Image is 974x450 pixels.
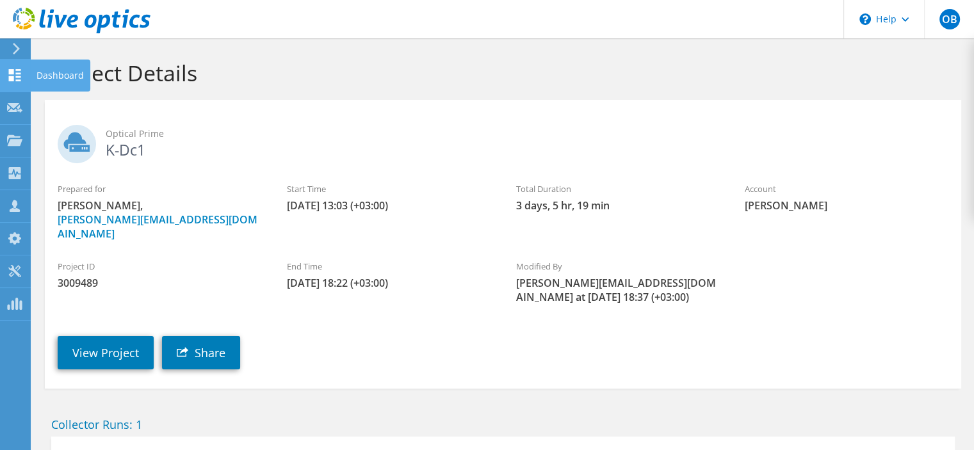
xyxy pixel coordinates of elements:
[287,260,491,273] label: End Time
[51,60,948,86] h1: Project Details
[58,198,261,241] span: [PERSON_NAME],
[515,276,719,304] span: [PERSON_NAME][EMAIL_ADDRESS][DOMAIN_NAME] at [DATE] 18:37 (+03:00)
[745,182,948,195] label: Account
[859,13,871,25] svg: \n
[58,125,948,157] h2: K-Dc1
[515,182,719,195] label: Total Duration
[58,182,261,195] label: Prepared for
[30,60,90,92] div: Dashboard
[515,260,719,273] label: Modified By
[162,336,240,369] a: Share
[287,198,491,213] span: [DATE] 13:03 (+03:00)
[51,417,955,431] h2: Collector Runs: 1
[106,127,948,141] span: Optical Prime
[287,276,491,290] span: [DATE] 18:22 (+03:00)
[58,276,261,290] span: 3009489
[515,198,719,213] span: 3 days, 5 hr, 19 min
[58,260,261,273] label: Project ID
[745,198,948,213] span: [PERSON_NAME]
[939,9,960,29] span: OB
[287,182,491,195] label: Start Time
[58,336,154,369] a: View Project
[58,213,257,241] a: [PERSON_NAME][EMAIL_ADDRESS][DOMAIN_NAME]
